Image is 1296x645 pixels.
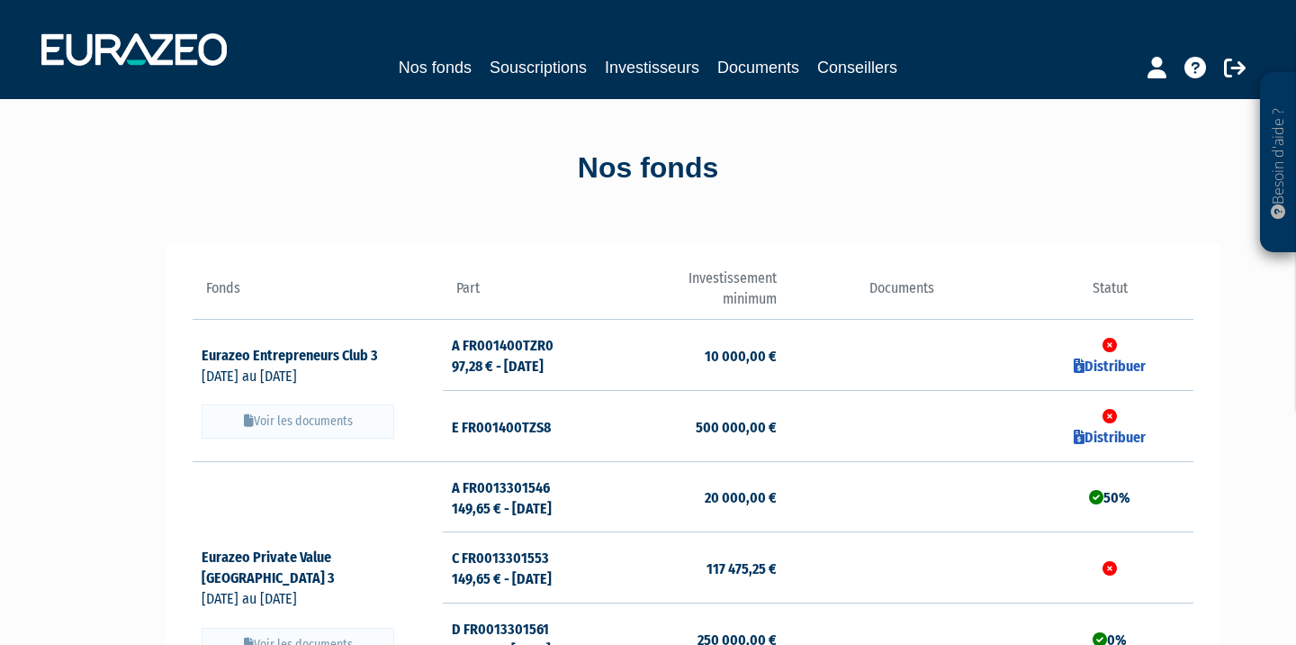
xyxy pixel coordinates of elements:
[193,268,443,320] th: Fonds
[202,549,351,586] a: Eurazeo Private Value [GEOGRAPHIC_DATA] 3
[609,391,776,462] td: 500 000,00 €
[202,368,297,385] span: [DATE] au [DATE]
[443,268,609,320] th: Part
[490,55,587,80] a: Souscriptions
[1027,268,1193,320] th: Statut
[1268,82,1289,244] p: Besoin d'aide ?
[202,590,297,607] span: [DATE] au [DATE]
[443,391,609,462] td: E FR001400TZS8
[202,404,394,439] button: Voir les documents
[1074,429,1146,446] a: Distribuer
[1074,358,1146,375] a: Distribuer
[777,268,1027,320] th: Documents
[605,55,699,80] a: Investisseurs
[1027,461,1193,532] td: 50%
[717,55,799,80] a: Documents
[135,148,1161,189] div: Nos fonds
[609,320,776,391] td: 10 000,00 €
[609,532,776,604] td: 117 475,25 €
[41,33,227,66] img: 1732889491-logotype_eurazeo_blanc_rvb.png
[609,461,776,532] td: 20 000,00 €
[202,347,394,364] a: Eurazeo Entrepreneurs Club 3
[399,55,472,80] a: Nos fonds
[443,461,609,532] td: A FR0013301546 149,65 € - [DATE]
[817,55,897,80] a: Conseillers
[443,320,609,391] td: A FR001400TZR0 97,28 € - [DATE]
[609,268,776,320] th: Investissement minimum
[443,532,609,604] td: C FR0013301553 149,65 € - [DATE]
